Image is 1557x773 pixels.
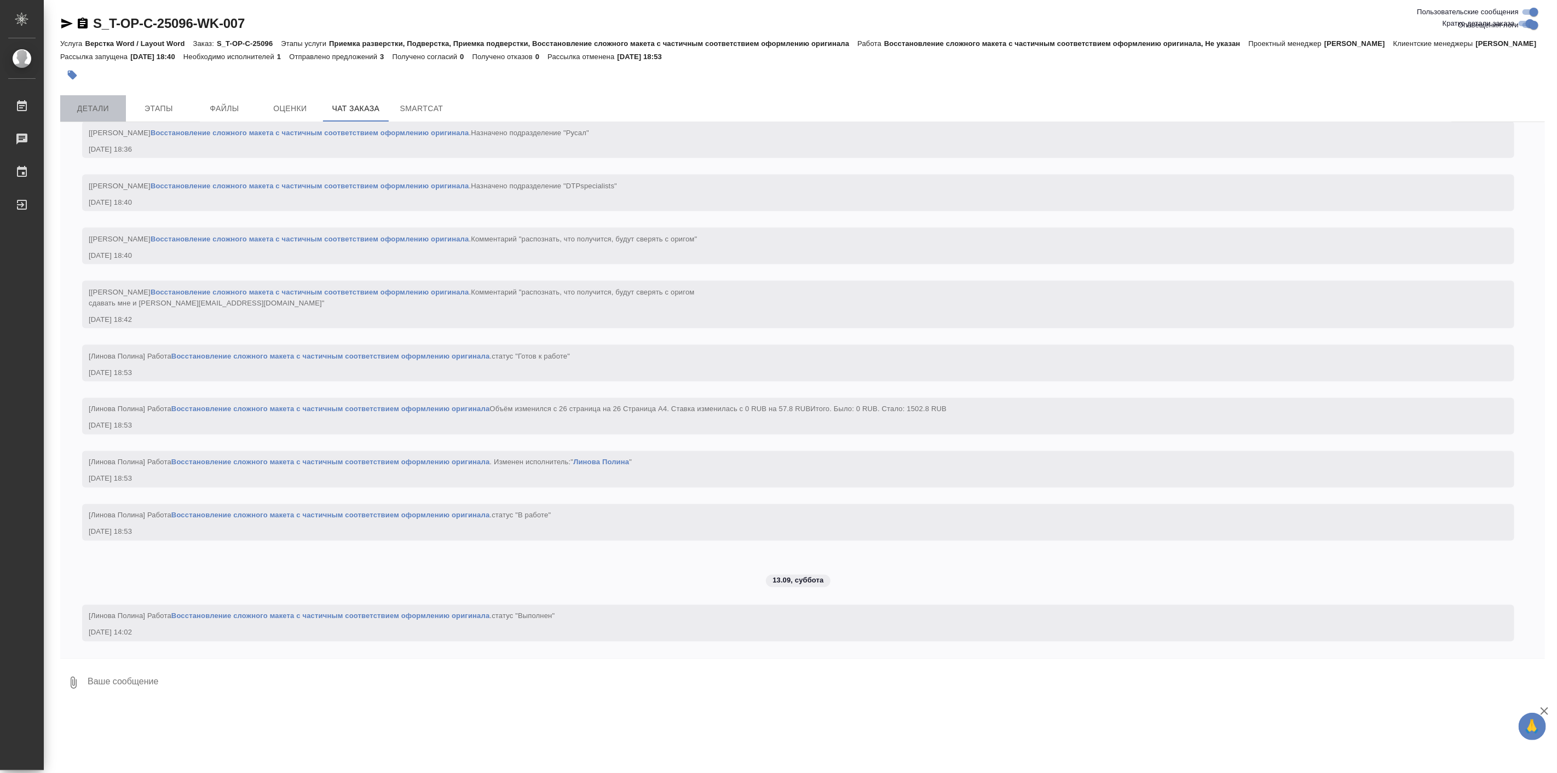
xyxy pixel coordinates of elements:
[289,53,380,61] p: Отправлено предложений
[89,197,1476,208] div: [DATE] 18:40
[171,458,490,466] a: Восстановление сложного макета с частичным соответствием оформлению оригинала
[547,53,617,61] p: Рассылка отменена
[89,235,697,243] span: [[PERSON_NAME] .
[60,63,84,87] button: Добавить тэг
[1523,715,1542,738] span: 🙏
[60,39,85,48] p: Услуга
[471,182,617,190] span: Назначено подразделение "DTPspecialists"
[471,235,697,243] span: Комментарий "распознать, что получится, будут сверять с оригом"
[151,288,469,296] a: Восстановление сложного макета с частичным соответствием оформлению оригинала
[492,511,551,520] span: статус "В работе"
[617,53,670,61] p: [DATE] 18:53
[171,405,490,413] a: Восстановление сложного макета с частичным соответствием оформлению оригинала
[277,53,289,61] p: 1
[573,458,629,466] a: Линова Полина
[217,39,281,48] p: S_T-OP-C-25096
[1324,39,1393,48] p: [PERSON_NAME]
[330,102,382,116] span: Чат заказа
[472,53,535,61] p: Получено отказов
[1458,20,1519,31] span: Оповещения-логи
[89,367,1476,378] div: [DATE] 18:53
[1393,39,1476,48] p: Клиентские менеджеры
[772,575,823,586] p: 13.09, суббота
[395,102,448,116] span: SmartCat
[89,182,617,190] span: [[PERSON_NAME] .
[264,102,316,116] span: Оценки
[89,458,632,466] span: [Линова Полина] Работа . Изменен исполнитель:
[171,612,490,620] a: Восстановление сложного макета с частичным соответствием оформлению оригинала
[183,53,277,61] p: Необходимо исполнителей
[171,352,490,360] a: Восстановление сложного макета с частичным соответствием оформлению оригинала
[89,420,1476,431] div: [DATE] 18:53
[198,102,251,116] span: Файлы
[76,17,89,30] button: Скопировать ссылку
[151,129,469,137] a: Восстановление сложного макета с частичным соответствием оформлению оригинала
[380,53,392,61] p: 3
[89,314,1476,325] div: [DATE] 18:42
[85,39,193,48] p: Верстка Word / Layout Word
[492,612,555,620] span: статус "Выполнен"
[1476,39,1545,48] p: [PERSON_NAME]
[171,511,490,520] a: Восстановление сложного макета с частичным соответствием оформлению оригинала
[151,182,469,190] a: Восстановление сложного макета с частичным соответствием оформлению оригинала
[89,288,695,307] span: Комментарий "распознать, что получится, будут сверять с оригом сдавать мне и [PERSON_NAME][EMAIL_...
[570,458,632,466] span: " "
[884,39,1249,48] p: Восстановление сложного макета с частичным соответствием оформлению оригинала, Не указан
[89,250,1476,261] div: [DATE] 18:40
[471,129,589,137] span: Назначено подразделение "Русал"
[1249,39,1324,48] p: Проектный менеджер
[89,612,555,620] span: [Линова Полина] Работа .
[535,53,547,61] p: 0
[1417,7,1519,18] span: Пользовательские сообщения
[89,474,1476,484] div: [DATE] 18:53
[393,53,460,61] p: Получено согласий
[130,53,183,61] p: [DATE] 18:40
[89,288,695,307] span: [[PERSON_NAME] .
[151,235,469,243] a: Восстановление сложного макета с частичным соответствием оформлению оригинала
[810,405,947,413] span: Итого. Было: 0 RUB. Стало: 1502.8 RUB
[89,352,570,360] span: [Линова Полина] Работа .
[67,102,119,116] span: Детали
[1519,713,1546,740] button: 🙏
[60,17,73,30] button: Скопировать ссылку для ЯМессенджера
[89,129,589,137] span: [[PERSON_NAME] .
[89,405,947,413] span: [Линова Полина] Работа Объём изменился c 26 страница на 26 Страница А4. Ставка изменилась c 0 RUB...
[93,16,245,31] a: S_T-OP-C-25096-WK-007
[281,39,329,48] p: Этапы услуги
[193,39,217,48] p: Заказ:
[329,39,857,48] p: Приемка разверстки, Подверстка, Приемка подверстки, Восстановление сложного макета с частичным со...
[89,511,551,520] span: [Линова Полина] Работа .
[492,352,570,360] span: статус "Готов к работе"
[857,39,884,48] p: Работа
[60,53,130,61] p: Рассылка запущена
[460,53,472,61] p: 0
[89,144,1476,155] div: [DATE] 18:36
[132,102,185,116] span: Этапы
[89,527,1476,538] div: [DATE] 18:53
[89,627,1476,638] div: [DATE] 14:02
